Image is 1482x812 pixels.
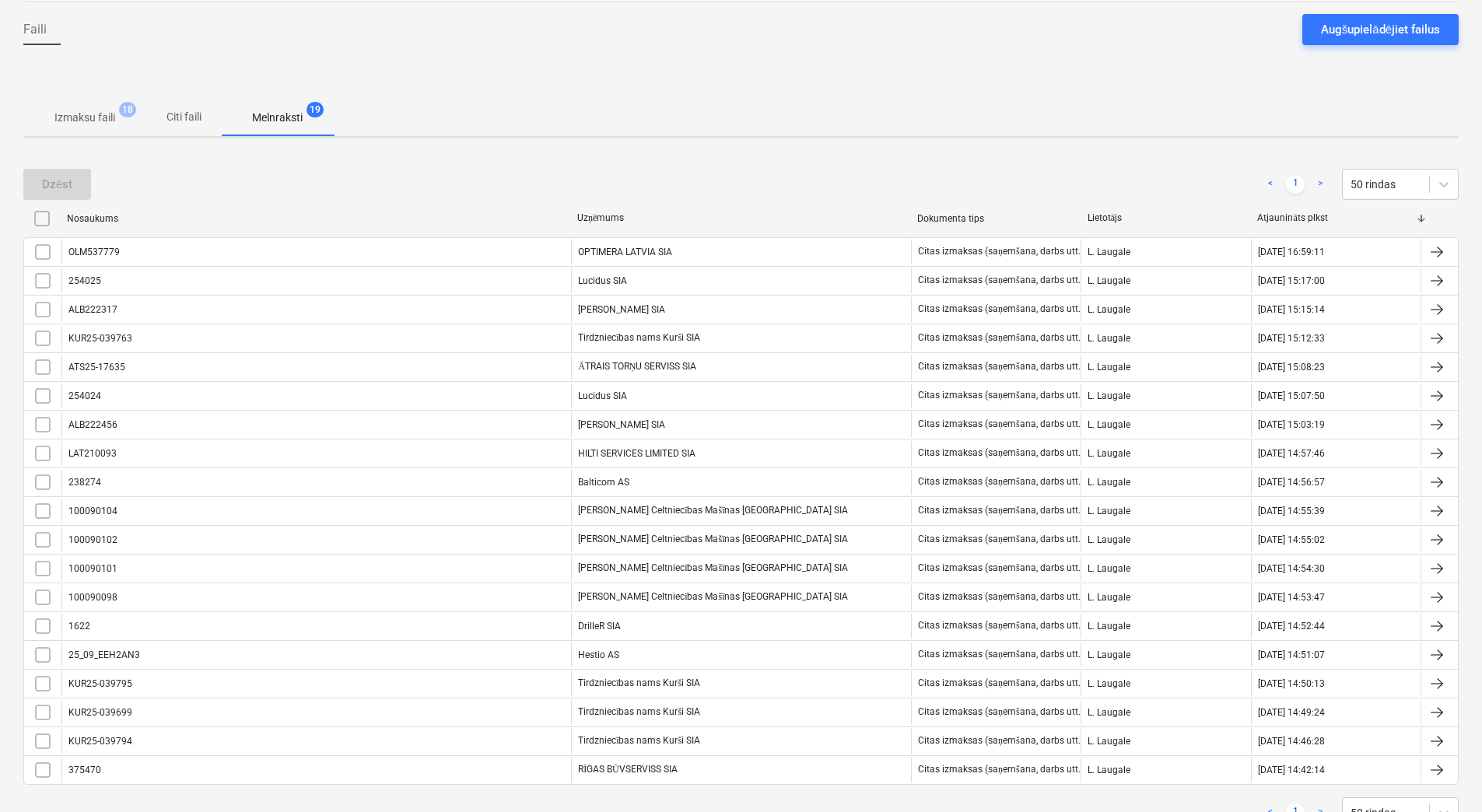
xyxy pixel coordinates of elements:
p: Citi faili [165,109,202,125]
div: Tirdzniecības nams Kurši SIA [571,671,911,696]
div: [DATE] 15:15:14 [1258,304,1325,315]
div: Citas izmaksas (saņemšana, darbs utt.) [918,735,1084,747]
div: L. Laugale [1081,441,1250,466]
div: Balticom AS [571,470,911,495]
div: L. Laugale [1081,297,1250,322]
div: L. Laugale [1081,700,1250,725]
a: Page 1 is your current page [1286,175,1305,194]
span: Faili [23,20,47,39]
div: Citas izmaksas (saņemšana, darbs utt.) [918,476,1084,488]
div: [DATE] 14:51:07 [1258,649,1325,660]
div: L. Laugale [1081,470,1250,495]
div: Augšupielādējiet failus [1321,19,1440,40]
div: Citas izmaksas (saņemšana, darbs utt.) [918,562,1084,574]
div: [DATE] 14:55:02 [1258,534,1325,545]
div: [DATE] 14:50:13 [1258,678,1325,689]
div: L. Laugale [1081,758,1250,782]
div: HILTI SERVICES LIMITED SIA [571,441,911,466]
div: Uzņēmums [577,212,905,224]
div: Citas izmaksas (saņemšana, darbs utt.) [918,303,1084,315]
p: Izmaksu faili [54,110,115,126]
div: L. Laugale [1081,268,1250,293]
div: LAT210093 [68,448,117,459]
div: Citas izmaksas (saņemšana, darbs utt.) [918,764,1084,775]
div: [DATE] 15:03:19 [1258,419,1325,430]
div: KUR25-039763 [68,333,132,344]
div: [DATE] 14:55:39 [1258,506,1325,516]
div: 254025 [68,275,101,286]
div: Citas izmaksas (saņemšana, darbs utt.) [918,332,1084,344]
div: RĪGAS BŪVSERVISS SIA [571,758,911,782]
div: [DATE] 14:57:46 [1258,448,1325,459]
div: [PERSON_NAME] Celtniecības Mašīnas [GEOGRAPHIC_DATA] SIA [571,527,911,552]
div: Citas izmaksas (saņemšana, darbs utt.) [918,677,1084,689]
div: Citas izmaksas (saņemšana, darbs utt.) [918,418,1084,430]
div: KUR25-039795 [68,678,132,689]
div: Citas izmaksas (saņemšana, darbs utt.) [918,620,1084,632]
div: [DATE] 16:59:11 [1258,247,1325,257]
div: 100090101 [68,563,117,574]
div: [DATE] 14:56:57 [1258,477,1325,488]
div: ATS25-17635 [68,362,125,373]
div: [PERSON_NAME] SIA [571,412,911,437]
div: [DATE] 14:42:14 [1258,765,1325,775]
div: DrilleR SIA [571,614,911,639]
div: Lucidus SIA [571,383,911,408]
div: L. Laugale [1081,527,1250,552]
div: Citas izmaksas (saņemšana, darbs utt.) [918,505,1084,516]
a: Previous page [1261,175,1280,194]
div: Hestio AS [571,642,911,667]
a: Next page [1311,175,1330,194]
div: Lucidus SIA [571,268,911,293]
div: Nosaukums [67,213,565,224]
div: [PERSON_NAME] Celtniecības Mašīnas [GEOGRAPHIC_DATA] SIA [571,499,911,523]
div: L. Laugale [1081,585,1250,610]
div: [DATE] 14:52:44 [1258,621,1325,632]
iframe: Chat Widget [1404,737,1482,812]
div: L. Laugale [1081,671,1250,696]
div: Citas izmaksas (saņemšana, darbs utt.) [918,390,1084,401]
div: 238274 [68,477,101,488]
div: L. Laugale [1081,383,1250,408]
div: 375470 [68,765,101,775]
span: 19 [307,102,324,117]
div: 100090098 [68,592,117,603]
div: ĀTRAIS TORŅU SERVISS SIA [571,355,911,380]
div: 254024 [68,390,101,401]
div: Tirdzniecības nams Kurši SIA [571,700,911,725]
div: Citas izmaksas (saņemšana, darbs utt.) [918,246,1084,257]
div: Citas izmaksas (saņemšana, darbs utt.) [918,649,1084,660]
div: Citas izmaksas (saņemšana, darbs utt.) [918,706,1084,718]
div: [PERSON_NAME] Celtniecības Mašīnas [GEOGRAPHIC_DATA] SIA [571,585,911,610]
div: Citas izmaksas (saņemšana, darbs utt.) [918,534,1084,545]
div: [DATE] 14:46:28 [1258,736,1325,747]
div: L. Laugale [1081,614,1250,639]
div: [DATE] 15:07:50 [1258,390,1325,401]
div: Citas izmaksas (saņemšana, darbs utt.) [918,447,1084,459]
div: Citas izmaksas (saņemšana, darbs utt.) [918,275,1084,286]
div: Tirdzniecības nams Kurši SIA [571,729,911,754]
div: [DATE] 15:17:00 [1258,275,1325,286]
span: 18 [119,102,136,117]
div: Tirdzniecības nams Kurši SIA [571,326,911,351]
div: L. Laugale [1081,499,1250,523]
button: Augšupielādējiet failus [1302,14,1459,45]
div: ALB222456 [68,419,117,430]
div: 100090102 [68,534,117,545]
div: [DATE] 14:53:47 [1258,592,1325,603]
div: L. Laugale [1081,412,1250,437]
div: 100090104 [68,506,117,516]
div: L. Laugale [1081,240,1250,264]
div: KUR25-039794 [68,736,132,747]
div: ALB222317 [68,304,117,315]
div: [PERSON_NAME] SIA [571,297,911,322]
div: [DATE] 15:08:23 [1258,362,1325,373]
div: Citas izmaksas (saņemšana, darbs utt.) [918,361,1084,373]
div: KUR25-039699 [68,707,132,718]
div: [PERSON_NAME] Celtniecības Mašīnas [GEOGRAPHIC_DATA] SIA [571,556,911,581]
div: Lietotājs [1088,212,1246,224]
div: OPTIMERA LATVIA SIA [571,240,911,264]
div: [DATE] 14:54:30 [1258,563,1325,574]
div: Citas izmaksas (saņemšana, darbs utt.) [918,591,1084,603]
